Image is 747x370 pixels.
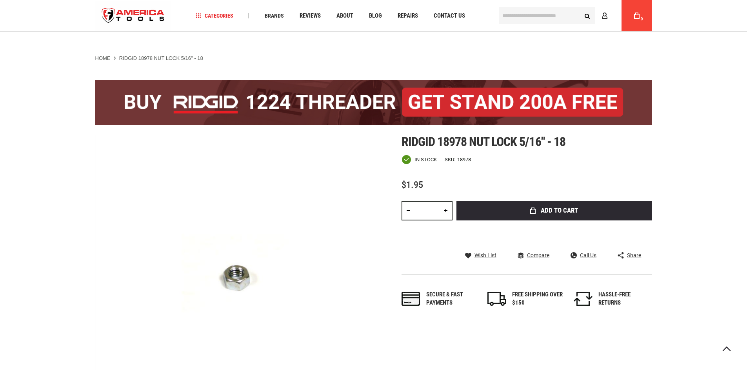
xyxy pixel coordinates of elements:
[300,13,321,19] span: Reviews
[527,253,549,258] span: Compare
[598,291,649,307] div: HASSLE-FREE RETURNS
[474,253,496,258] span: Wish List
[541,207,578,214] span: Add to Cart
[487,292,506,306] img: shipping
[455,223,654,245] iframe: Secure express checkout frame
[95,1,171,31] img: America Tools
[512,291,563,307] div: FREE SHIPPING OVER $150
[369,13,382,19] span: Blog
[192,11,237,21] a: Categories
[627,253,641,258] span: Share
[119,55,203,61] strong: RIDGID 18978 NUT LOCK 5/16" - 18
[457,157,471,162] div: 18978
[445,157,457,162] strong: SKU
[365,11,385,21] a: Blog
[574,292,593,306] img: returns
[580,253,596,258] span: Call Us
[95,1,171,31] a: store logo
[434,13,465,19] span: Contact Us
[518,252,549,259] a: Compare
[95,55,111,62] a: Home
[402,292,420,306] img: payments
[430,11,469,21] a: Contact Us
[394,11,422,21] a: Repairs
[398,13,418,19] span: Repairs
[402,179,423,190] span: $1.95
[414,157,437,162] span: In stock
[265,13,284,18] span: Brands
[261,11,287,21] a: Brands
[580,8,595,23] button: Search
[571,252,596,259] a: Call Us
[456,201,652,220] button: Add to Cart
[196,13,233,18] span: Categories
[336,13,353,19] span: About
[296,11,324,21] a: Reviews
[95,80,652,125] img: BOGO: Buy the RIDGID® 1224 Threader (26092), get the 92467 200A Stand FREE!
[465,252,496,259] a: Wish List
[641,17,643,21] span: 0
[402,155,437,164] div: Availability
[333,11,357,21] a: About
[402,134,565,149] span: Ridgid 18978 nut lock 5/16" - 18
[426,291,477,307] div: Secure & fast payments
